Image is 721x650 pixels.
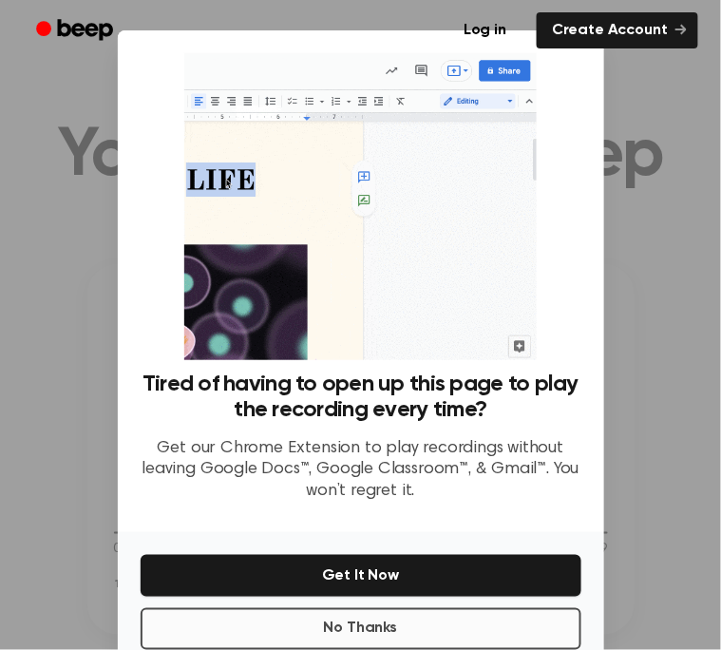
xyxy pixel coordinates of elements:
img: Beep extension in action [184,53,537,360]
a: Create Account [537,12,698,48]
h3: Tired of having to open up this page to play the recording every time? [141,372,581,423]
p: Get our Chrome Extension to play recordings without leaving Google Docs™, Google Classroom™, & Gm... [141,438,581,503]
button: No Thanks [141,608,581,650]
button: Get It Now [141,555,581,597]
a: Log in [445,9,525,52]
a: Beep [23,12,130,49]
